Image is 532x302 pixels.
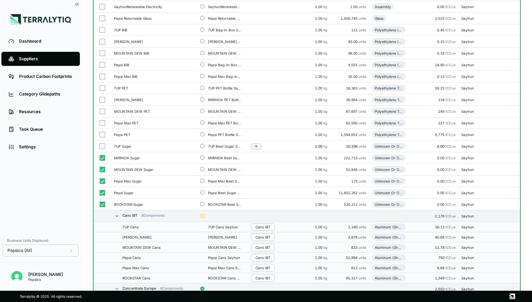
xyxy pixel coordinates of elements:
[28,277,63,282] div: Pepsico
[375,109,403,113] div: Polyethylene Terephthalate (Pet)
[359,144,366,148] span: units
[346,144,359,148] span: 10,336
[122,255,195,260] div: Pepsi Cans
[28,272,63,277] div: [PERSON_NAME]
[114,74,195,79] div: Pepsi Max BiB
[208,255,242,260] div: Pepsi Cans Sayhun
[375,255,403,260] div: Aluminum (Sheet)
[445,5,456,9] span: tCO e
[435,16,445,20] span: 2,025
[208,202,242,207] div: ROCKSTAR Beet Sugar Sayhun
[435,245,445,249] span: 11.78
[461,266,495,270] div: Sayhun
[323,179,327,183] span: kg
[461,179,495,183] div: Sayhun
[315,255,323,260] span: 1.00
[19,144,73,150] div: Settings
[208,98,242,102] div: MIRINDA PET Bottle Sayhun
[348,74,359,79] span: 35.00
[445,144,456,148] span: tCO e
[208,28,242,32] div: 7UP Bag-in-Box Sayhun
[359,235,366,239] span: units
[315,235,323,239] span: 1.00
[437,202,445,207] span: 0.00
[255,276,270,280] div: Cans IBT
[452,215,454,218] sub: 2
[452,267,454,270] sub: 2
[452,111,454,114] sub: 2
[114,28,195,32] div: 7UP BiB
[375,63,403,67] div: Polyethylene (Ldpe, Extrusion)
[445,109,456,113] span: tCO e
[323,266,327,270] span: kg
[445,179,456,183] span: tCO e
[375,74,403,79] div: Polyethylene (Ldpe, Extrusion)
[351,245,359,249] span: 833
[122,225,195,229] div: 7UP Cans
[437,51,445,55] span: 0.18
[359,121,366,125] span: units
[323,98,327,102] span: kg
[359,86,366,90] span: units
[255,266,270,270] div: Cans IBT
[323,51,327,55] span: kg
[315,98,323,102] span: 1.00
[114,132,195,137] div: Pepsi PET
[438,109,445,113] span: 246
[344,156,359,160] span: 222,715
[445,74,456,79] span: tCO e
[437,266,445,270] span: 8.66
[437,39,445,44] span: 0.15
[375,191,403,195] div: Unknown Or Other
[122,213,165,217] div: Cans IBT
[346,86,359,90] span: 16,363
[438,98,445,102] span: 134
[359,132,366,137] span: units
[315,74,323,79] span: 1.00
[445,167,456,172] span: tCO e
[114,167,195,172] div: MOUNTAIN DEW Sugar
[359,74,366,79] span: units
[359,245,366,249] span: units
[346,276,359,280] span: 95,317
[315,5,323,9] span: 1.00
[346,121,359,125] span: 62,590
[452,277,454,281] sub: 2
[19,74,73,79] div: Product Carbon Footprints
[445,191,456,195] span: tCO e
[445,255,456,260] span: tCO e
[7,248,32,253] span: Pepsico (All)
[208,16,242,20] div: Pepsi Returnable Glass Sayhun
[323,156,327,160] span: kg
[452,157,454,160] sub: 2
[208,156,242,160] div: MIRINDA Beet Sugar Sayhun
[452,134,454,137] sub: 2
[346,98,359,102] span: 36,964
[122,276,195,280] div: ROCKSTAR Cans
[208,86,242,90] div: 7UP PET Bottle Sayhun
[452,122,454,125] sub: 2
[344,202,359,207] span: 530,311
[315,132,323,137] span: 1.00
[461,255,495,260] div: Sayhun
[341,16,359,20] span: 1,426,745
[461,63,495,67] div: Sayhun
[437,144,445,148] span: 0.00
[208,167,242,172] div: MOUNTAIN DEW Beet Sugar Sayhun
[435,63,445,67] span: 16.90
[315,167,323,172] span: 1.00
[452,257,454,260] sub: 2
[375,202,403,207] div: Unknown Or Other
[323,276,327,280] span: kg
[461,132,495,137] div: Sayhun
[452,87,454,91] sub: 2
[445,86,456,90] span: tCO e
[208,276,242,280] div: ROCKSTAR Cans Sayhun
[19,109,73,115] div: Resources
[351,28,359,32] span: 121
[445,121,456,125] span: tCO e
[251,143,261,149] button: Add to group
[452,236,454,240] sub: 2
[461,202,495,207] div: Sayhun
[315,121,323,125] span: 1.00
